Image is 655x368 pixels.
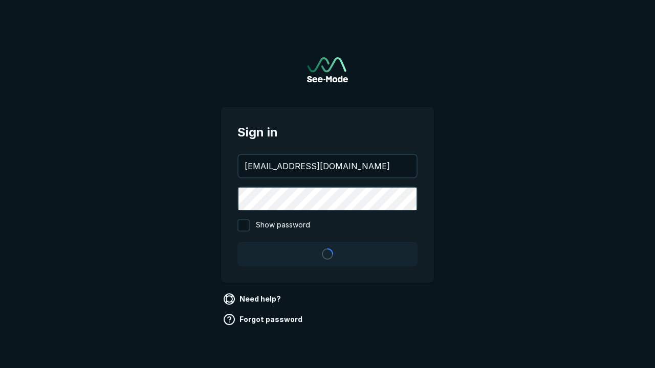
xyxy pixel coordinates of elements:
span: Sign in [237,123,418,142]
input: your@email.com [238,155,417,177]
span: Show password [256,219,310,232]
a: Go to sign in [307,57,348,82]
a: Need help? [221,291,285,307]
img: See-Mode Logo [307,57,348,82]
a: Forgot password [221,311,307,328]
